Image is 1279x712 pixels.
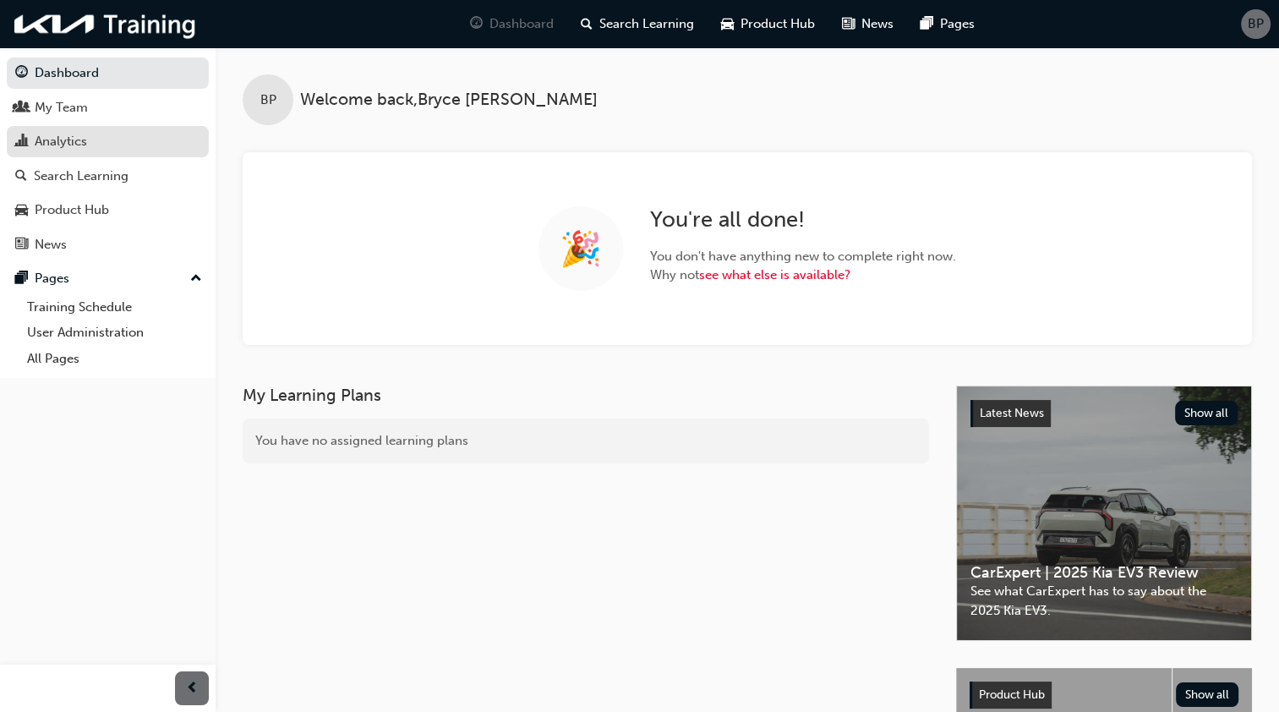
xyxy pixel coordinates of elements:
span: news-icon [842,14,855,35]
h2: You ' re all done! [650,206,956,233]
div: News [35,235,67,255]
button: Pages [7,263,209,294]
button: Show all [1176,682,1239,707]
span: up-icon [190,268,202,290]
a: see what else is available? [699,267,850,282]
span: 🎉 [560,239,602,259]
div: Pages [35,269,69,288]
a: Latest NewsShow all [970,400,1238,427]
div: Search Learning [34,167,128,186]
span: Dashboard [489,14,554,34]
button: Show all [1175,401,1238,425]
button: BP [1241,9,1271,39]
span: search-icon [581,14,593,35]
a: Analytics [7,126,209,157]
a: car-iconProduct Hub [708,7,828,41]
a: Dashboard [7,58,209,89]
span: Search Learning [599,14,694,34]
span: See what CarExpert has to say about the 2025 Kia EV3. [970,582,1238,620]
a: Latest NewsShow allCarExpert | 2025 Kia EV3 ReviewSee what CarExpert has to say about the 2025 Ki... [956,386,1252,641]
span: pages-icon [15,271,28,287]
a: Training Schedule [20,294,209,320]
a: Product Hub [7,194,209,226]
img: kia-training [8,7,203,41]
span: News [861,14,894,34]
span: You don ' t have anything new to complete right now. [650,247,956,266]
a: All Pages [20,346,209,372]
a: My Team [7,92,209,123]
span: chart-icon [15,134,28,150]
span: BP [260,90,276,110]
h3: My Learning Plans [243,386,929,405]
span: Why not [650,266,956,285]
span: news-icon [15,238,28,253]
div: Analytics [35,132,87,151]
span: BP [1248,14,1264,34]
span: search-icon [15,169,27,184]
a: Product HubShow all [970,682,1238,709]
span: guage-icon [470,14,483,35]
a: User Administration [20,320,209,346]
span: Product Hub [979,687,1045,702]
span: pages-icon [921,14,933,35]
a: Search Learning [7,161,209,192]
span: car-icon [15,203,28,218]
a: news-iconNews [828,7,907,41]
div: Product Hub [35,200,109,220]
a: search-iconSearch Learning [567,7,708,41]
div: My Team [35,98,88,118]
span: Product Hub [741,14,815,34]
span: people-icon [15,101,28,116]
span: Welcome back , Bryce [PERSON_NAME] [300,90,598,110]
span: Latest News [980,406,1044,420]
span: prev-icon [186,678,199,699]
div: You have no assigned learning plans [243,419,929,463]
a: guage-iconDashboard [456,7,567,41]
span: CarExpert | 2025 Kia EV3 Review [970,563,1238,583]
span: car-icon [721,14,734,35]
button: DashboardMy TeamAnalyticsSearch LearningProduct HubNews [7,54,209,263]
span: guage-icon [15,66,28,81]
span: Pages [940,14,975,34]
a: News [7,229,209,260]
a: pages-iconPages [907,7,988,41]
